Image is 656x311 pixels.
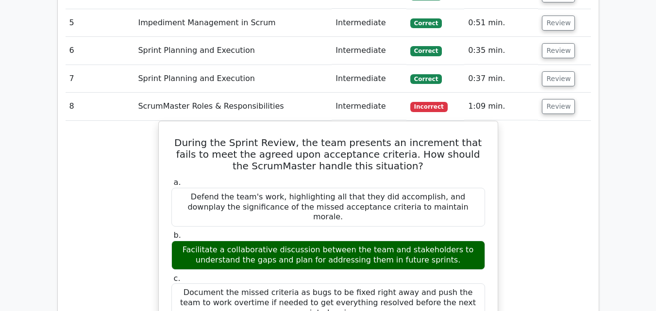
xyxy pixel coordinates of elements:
[66,93,135,120] td: 8
[66,65,135,93] td: 7
[410,46,442,56] span: Correct
[174,230,181,240] span: b.
[171,188,485,227] div: Defend the team's work, highlighting all that they did accomplish, and downplay the significance ...
[134,37,332,65] td: Sprint Planning and Execution
[464,65,538,93] td: 0:37 min.
[332,9,406,37] td: Intermediate
[542,16,575,31] button: Review
[410,102,448,112] span: Incorrect
[464,93,538,120] td: 1:09 min.
[134,65,332,93] td: Sprint Planning and Execution
[542,99,575,114] button: Review
[134,9,332,37] td: Impediment Management in Scrum
[174,274,181,283] span: c.
[464,37,538,65] td: 0:35 min.
[66,9,135,37] td: 5
[171,241,485,270] div: Facilitate a collaborative discussion between the team and stakeholders to understand the gaps an...
[332,65,406,93] td: Intermediate
[542,71,575,86] button: Review
[134,93,332,120] td: ScrumMaster Roles & Responsibilities
[464,9,538,37] td: 0:51 min.
[410,74,442,84] span: Correct
[332,37,406,65] td: Intermediate
[170,137,486,172] h5: During the Sprint Review, the team presents an increment that fails to meet the agreed upon accep...
[174,178,181,187] span: a.
[66,37,135,65] td: 6
[542,43,575,58] button: Review
[332,93,406,120] td: Intermediate
[410,18,442,28] span: Correct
